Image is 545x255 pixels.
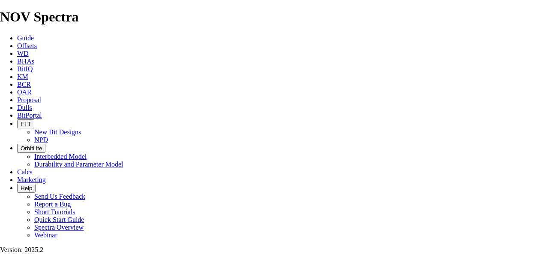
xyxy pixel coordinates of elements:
[17,112,42,119] a: BitPortal
[17,73,28,80] a: KM
[17,58,34,65] a: BHAs
[17,104,32,111] a: Dulls
[17,144,45,153] button: OrbitLite
[17,42,37,49] a: Offsets
[34,153,87,160] a: Interbedded Model
[34,231,57,239] a: Webinar
[17,184,36,193] button: Help
[21,121,31,127] span: FTT
[17,96,41,103] a: Proposal
[17,65,33,73] a: BitIQ
[17,176,46,183] a: Marketing
[34,208,75,216] a: Short Tutorials
[34,193,85,200] a: Send Us Feedback
[21,145,42,152] span: OrbitLite
[17,81,31,88] a: BCR
[21,185,32,191] span: Help
[17,119,34,128] button: FTT
[34,224,84,231] a: Spectra Overview
[34,128,81,136] a: New Bit Designs
[34,200,71,208] a: Report a Bug
[17,88,32,96] a: OAR
[34,216,84,223] a: Quick Start Guide
[34,136,48,143] a: NPD
[17,168,33,176] a: Calcs
[17,34,34,42] a: Guide
[17,50,29,57] a: WD
[34,161,123,168] a: Durability and Parameter Model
